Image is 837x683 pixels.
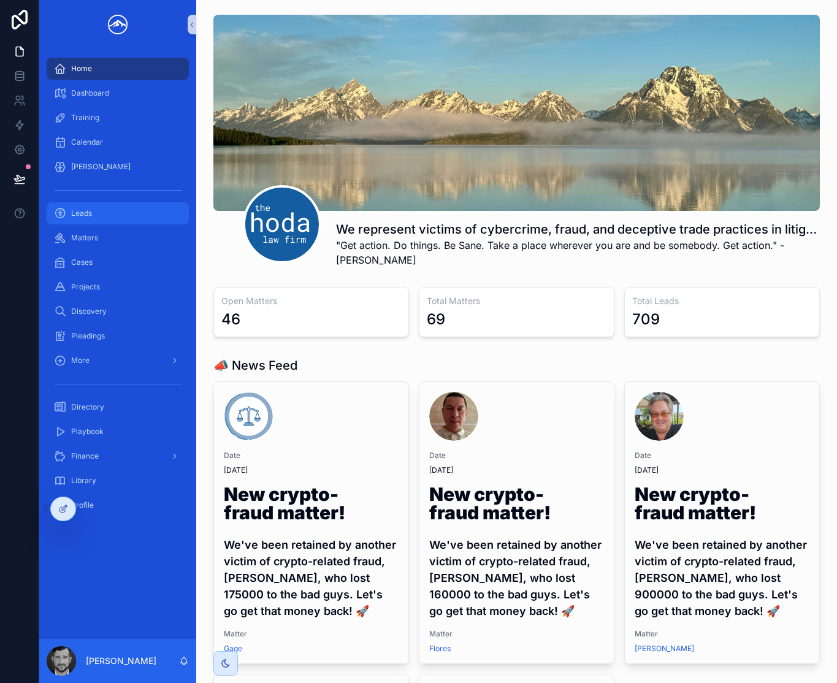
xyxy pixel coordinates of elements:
span: [DATE] [224,465,399,475]
span: "Get action. Do things. Be Sane. Take a place wherever you are and be somebody. Get action." - [P... [336,238,820,267]
a: Dashboard [47,82,189,104]
span: Projects [71,282,100,292]
a: Cases [47,251,189,273]
div: 709 [632,310,660,329]
span: Library [71,476,96,486]
a: Leads [47,202,189,224]
span: Pleadings [71,331,105,341]
span: Date [224,451,399,460]
a: Library [47,470,189,492]
span: Date [635,451,809,460]
span: Leads [71,208,92,218]
div: scrollable content [39,49,196,532]
span: [DATE] [429,465,604,475]
a: Gage [224,644,242,654]
a: More [47,349,189,372]
h1: New crypto-fraud matter! [635,485,809,527]
span: Training [71,113,99,123]
a: Finance [47,445,189,467]
span: Finance [71,451,99,461]
h4: We've been retained by another victim of crypto-related fraud, [PERSON_NAME], who lost 175000 to ... [224,536,399,619]
h4: We've been retained by another victim of crypto-related fraud, [PERSON_NAME], who lost 160000 to ... [429,536,604,619]
a: Playbook [47,421,189,443]
span: Matters [71,233,98,243]
h3: Open Matters [221,295,401,307]
span: Matter [429,629,604,639]
div: 46 [221,310,240,329]
h3: Total Leads [632,295,812,307]
h1: 📣 News Feed [213,357,297,374]
h1: New crypto-fraud matter! [429,485,604,527]
span: [DATE] [635,465,809,475]
span: Calendar [71,137,103,147]
span: Matter [635,629,809,639]
a: Pleadings [47,325,189,347]
a: Matters [47,227,189,249]
span: [PERSON_NAME] [71,162,131,172]
a: Projects [47,276,189,298]
a: Flores [429,644,451,654]
h4: We've been retained by another victim of crypto-related fraud, [PERSON_NAME], who lost 900000 to ... [635,536,809,619]
span: More [71,356,90,365]
a: Training [47,107,189,129]
span: Dashboard [71,88,109,98]
a: [PERSON_NAME] [635,644,694,654]
span: Date [429,451,604,460]
span: Directory [71,402,104,412]
a: Profile [47,494,189,516]
span: Playbook [71,427,104,437]
p: [PERSON_NAME] [86,655,156,667]
span: Discovery [71,307,107,316]
a: Directory [47,396,189,418]
img: App logo [103,15,132,34]
a: Discovery [47,300,189,322]
span: Profile [71,500,94,510]
span: Matter [224,629,399,639]
a: Calendar [47,131,189,153]
h1: New crypto-fraud matter! [224,485,399,527]
h1: We represent victims of cybercrime, fraud, and deceptive trade practices in litigation against wr... [336,221,820,238]
h3: Total Matters [427,295,606,307]
a: [PERSON_NAME] [47,156,189,178]
a: Home [47,58,189,80]
span: Cases [71,258,93,267]
div: 69 [427,310,445,329]
span: Home [71,64,92,74]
